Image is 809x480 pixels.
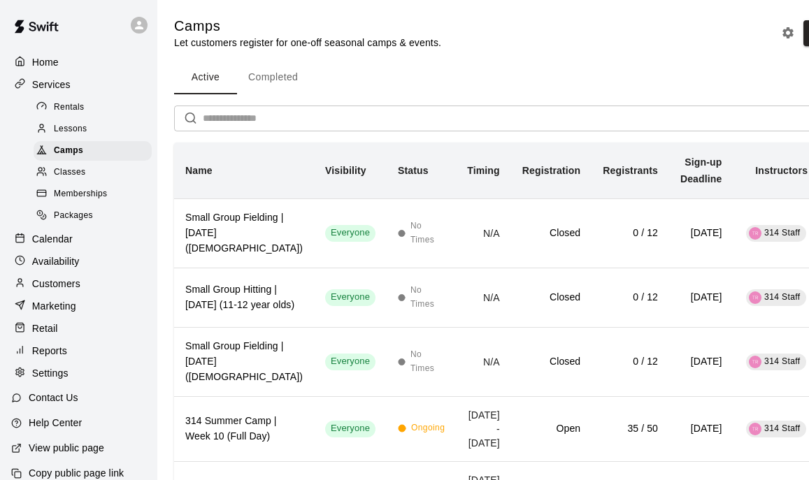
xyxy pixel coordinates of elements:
p: Retail [32,321,58,335]
h6: [DATE] [680,226,722,241]
a: Customers [11,273,146,294]
b: Registration [522,165,580,176]
a: Rentals [34,96,157,118]
span: No Times [410,348,445,376]
a: Lessons [34,118,157,140]
span: Packages [54,209,93,223]
div: Classes [34,163,152,182]
span: Memberships [54,187,107,201]
a: Marketing [11,296,146,317]
a: Settings [11,363,146,384]
a: Camps [34,140,157,162]
span: Lessons [54,122,87,136]
h6: 0 / 12 [603,354,658,370]
h6: [DATE] [680,421,722,437]
span: Everyone [325,291,375,304]
span: 314 Staff [764,292,800,302]
div: Memberships [34,184,152,204]
button: Completed [237,61,309,94]
img: 314 Staff [749,227,761,240]
h6: 0 / 12 [603,226,658,241]
p: Services [32,78,71,92]
div: This service is visible to all of your customers [325,354,375,370]
a: Classes [34,162,157,184]
b: Status [398,165,429,176]
span: Everyone [325,422,375,435]
span: 314 Staff [764,423,800,433]
a: Reports [11,340,146,361]
a: Packages [34,205,157,227]
td: N/A [456,268,511,327]
a: Memberships [34,184,157,205]
b: Sign-up Deadline [680,157,722,184]
h6: Small Group Fielding | [DATE] ([DEMOGRAPHIC_DATA]) [185,210,303,256]
h6: [DATE] [680,354,722,370]
div: Lessons [34,119,152,139]
img: 314 Staff [749,356,761,368]
h6: Open [522,421,580,437]
p: Marketing [32,299,76,313]
span: Ongoing [411,421,445,435]
h6: Closed [522,354,580,370]
span: Rentals [54,101,85,115]
img: 314 Staff [749,423,761,435]
h6: Closed [522,226,580,241]
div: Rentals [34,98,152,117]
p: Contact Us [29,391,78,405]
p: Settings [32,366,69,380]
h6: [DATE] [680,290,722,305]
b: Registrants [603,165,658,176]
span: Camps [54,144,83,158]
span: 314 Staff [764,356,800,366]
p: Reports [32,344,67,358]
p: Home [32,55,59,69]
div: Calendar [11,228,146,249]
td: N/A [456,327,511,396]
a: Availability [11,251,146,272]
p: Availability [32,254,80,268]
h6: Small Group Fielding | [DATE] ([DEMOGRAPHIC_DATA]) [185,339,303,385]
p: View public page [29,441,104,455]
p: Let customers register for one-off seasonal camps & events. [174,36,441,50]
span: 314 Staff [764,228,800,238]
img: 314 Staff [749,291,761,304]
h6: Small Group Hitting | [DATE] (11-12 year olds) [185,282,303,313]
div: This service is visible to all of your customers [325,421,375,437]
td: N/A [456,198,511,268]
p: Copy public page link [29,466,124,480]
span: Classes [54,166,85,180]
h6: 314 Summer Camp | Week 10 (Full Day) [185,414,303,444]
div: This service is visible to all of your customers [325,289,375,306]
b: Visibility [325,165,366,176]
h5: Camps [174,17,441,36]
h6: 35 / 50 [603,421,658,437]
span: Everyone [325,355,375,368]
a: Services [11,74,146,95]
a: Retail [11,318,146,339]
p: Customers [32,277,80,291]
span: No Times [410,219,445,247]
span: Everyone [325,226,375,240]
h6: 0 / 12 [603,290,658,305]
a: Home [11,52,146,73]
b: Timing [467,165,500,176]
div: Packages [34,206,152,226]
td: [DATE] - [DATE] [456,396,511,461]
b: Instructors [755,165,808,176]
span: No Times [410,284,445,312]
p: Help Center [29,416,82,430]
div: Camps [34,141,152,161]
b: Name [185,165,213,176]
button: Active [174,61,237,94]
